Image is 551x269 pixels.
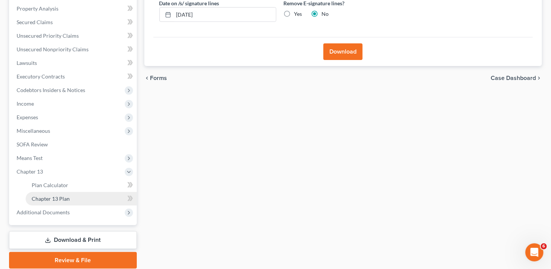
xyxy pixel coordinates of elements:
[11,70,137,83] a: Executory Contracts
[491,75,542,81] a: Case Dashboard chevron_right
[11,138,137,151] a: SOFA Review
[17,32,79,39] span: Unsecured Priority Claims
[17,100,34,107] span: Income
[26,192,137,206] a: Chapter 13 Plan
[525,243,543,261] iframe: Intercom live chat
[144,75,178,81] button: chevron_left Forms
[323,43,363,60] button: Download
[17,155,43,161] span: Means Test
[17,60,37,66] span: Lawsuits
[294,10,302,18] label: Yes
[491,75,536,81] span: Case Dashboard
[17,114,38,120] span: Expenses
[26,178,137,192] a: Plan Calculator
[11,2,137,15] a: Property Analysis
[17,141,48,148] span: SOFA Review
[174,8,276,22] input: MM/DD/YYYY
[32,182,68,188] span: Plan Calculator
[32,195,70,202] span: Chapter 13 Plan
[17,168,43,175] span: Chapter 13
[150,75,167,81] span: Forms
[144,75,150,81] i: chevron_left
[541,243,547,249] span: 6
[536,75,542,81] i: chevron_right
[9,252,137,269] a: Review & File
[11,56,137,70] a: Lawsuits
[17,73,65,80] span: Executory Contracts
[17,87,85,93] span: Codebtors Insiders & Notices
[11,29,137,43] a: Unsecured Priority Claims
[17,46,89,52] span: Unsecured Nonpriority Claims
[11,15,137,29] a: Secured Claims
[9,231,137,249] a: Download & Print
[17,209,70,215] span: Additional Documents
[11,43,137,56] a: Unsecured Nonpriority Claims
[322,10,329,18] label: No
[17,19,53,25] span: Secured Claims
[17,128,50,134] span: Miscellaneous
[17,5,58,12] span: Property Analysis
